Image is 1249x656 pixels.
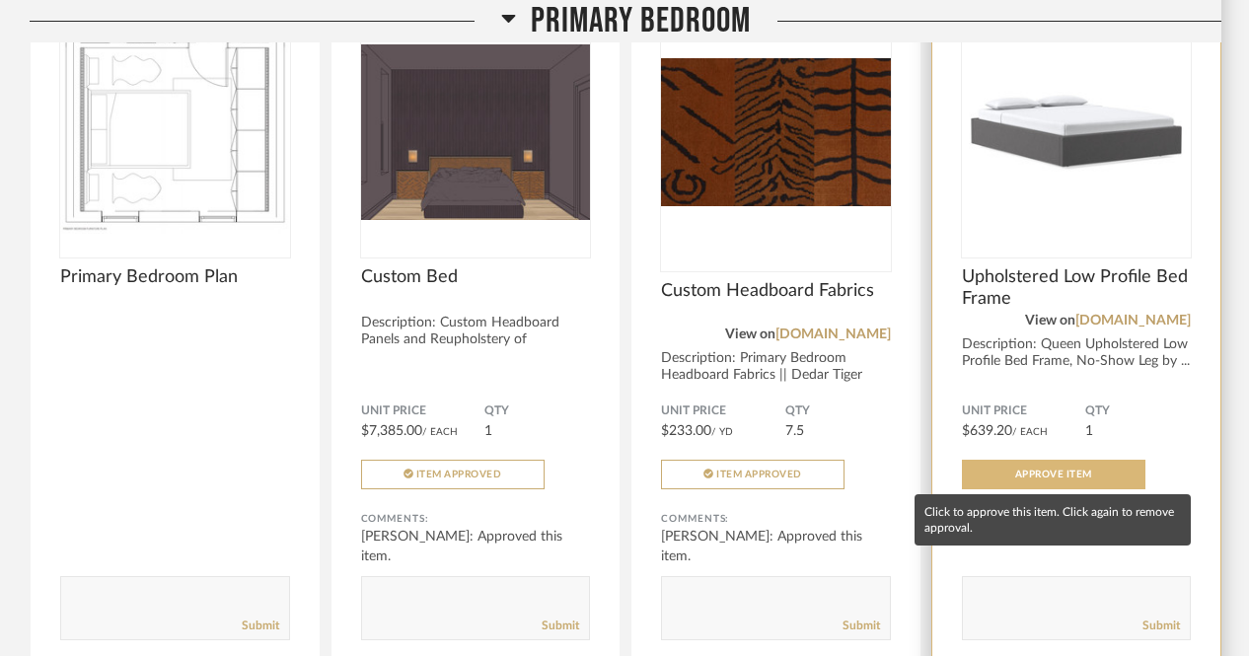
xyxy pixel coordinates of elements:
span: 7.5 [785,424,804,438]
div: Description: Primary Bedroom Headboard Fabrics || Dedar Tiger Pri... [661,350,891,401]
span: $7,385.00 [361,424,422,438]
a: [DOMAIN_NAME] [775,328,891,341]
a: Submit [242,618,279,634]
div: [PERSON_NAME]: Approved this item. [361,527,591,566]
span: 1 [1085,424,1093,438]
span: Custom Headboard Fabrics [661,280,891,302]
a: Submit [542,618,579,634]
span: QTY [1085,403,1191,419]
span: 1 [484,424,492,438]
img: undefined [60,9,290,255]
a: [DOMAIN_NAME] [1075,314,1191,328]
span: / Each [422,427,458,437]
div: Comments: [661,509,891,529]
a: Submit [1142,618,1180,634]
button: Item Approved [661,460,845,489]
span: $639.20 [962,424,1012,438]
span: $233.00 [661,424,711,438]
span: Item Approved [716,470,802,479]
span: Unit Price [962,403,1086,419]
img: undefined [661,9,891,255]
div: 0 [661,9,891,255]
span: Unit Price [661,403,785,419]
div: Description: Custom Headboard Panels and Reupholstery of [GEOGRAPHIC_DATA]... [361,315,591,365]
span: View on [1025,314,1075,328]
div: Comments: [361,509,591,529]
div: Description: Queen Upholstered Low Profile Bed Frame, No-Show Leg by ... [962,336,1192,370]
span: QTY [484,403,590,419]
span: Item Approved [416,470,502,479]
img: undefined [361,9,591,255]
span: View on [725,328,775,341]
span: QTY [785,403,891,419]
span: Custom Bed [361,266,591,288]
div: [PERSON_NAME]: Approved this item. [661,527,891,566]
span: / Each [1012,427,1048,437]
span: Approve Item [1015,470,1092,479]
button: Item Approved [361,460,545,489]
a: Submit [843,618,880,634]
span: / YD [711,427,733,437]
span: Upholstered Low Profile Bed Frame [962,266,1192,310]
img: undefined [962,9,1192,255]
span: Primary Bedroom Plan [60,266,290,288]
button: Approve Item [962,460,1145,489]
span: Unit Price [361,403,485,419]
